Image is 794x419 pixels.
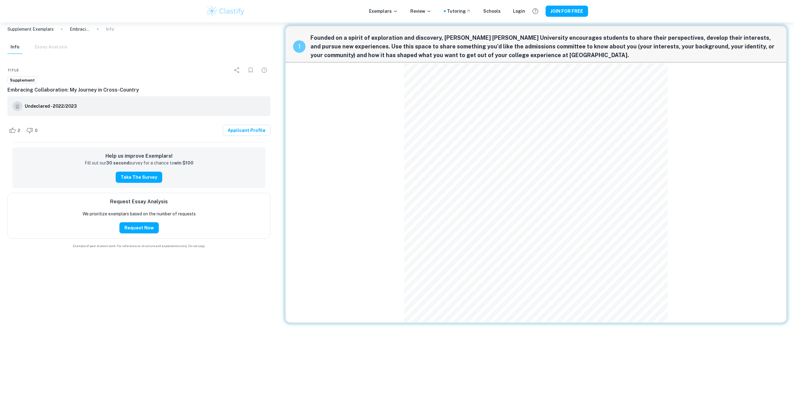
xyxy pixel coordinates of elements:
a: Tutoring [447,8,471,15]
span: Founded on a spirit of exploration and discovery, [PERSON_NAME] [PERSON_NAME] University encourag... [310,34,779,60]
p: Info [106,26,114,33]
button: Take the Survey [116,172,162,183]
a: Schools [483,8,501,15]
button: Info [7,40,22,54]
div: Dislike [25,125,41,135]
h6: Embracing Collaboration: My Journey in Cross-Country [7,86,270,94]
div: Report issue [258,64,270,76]
a: Supplement [7,76,37,84]
button: Request Now [119,222,159,233]
h6: Help us improve Exemplars! [17,152,261,160]
strong: win $100 [174,160,194,165]
button: JOIN FOR FREE [546,6,588,17]
h6: Undeclared - 2022/2023 [25,103,77,110]
span: Title [7,67,19,73]
span: Supplement [8,77,37,83]
a: Undeclared - 2022/2023 [25,101,77,111]
button: Help and Feedback [530,6,541,16]
div: Bookmark [244,64,257,76]
p: Embracing Collaboration: My Journey in Cross-Country [70,26,90,33]
a: Applicant Profile [223,125,270,136]
strong: 30 second [106,160,129,165]
div: Share [231,64,243,76]
p: We prioritize exemplars based on the number of requests [83,210,196,217]
p: Review [410,8,431,15]
h6: Request Essay Analysis [110,198,168,205]
div: recipe [293,40,306,53]
span: 0 [32,128,41,134]
span: 2 [14,128,24,134]
a: Login [513,8,525,15]
a: Supplement Exemplars [7,26,54,33]
img: Clastify logo [206,5,245,17]
p: Fill out our survey for a chance to [85,160,194,167]
p: Exemplars [369,8,398,15]
div: Like [7,125,24,135]
span: Example of past student work. For reference on structure and expectations only. Do not copy. [7,244,270,248]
